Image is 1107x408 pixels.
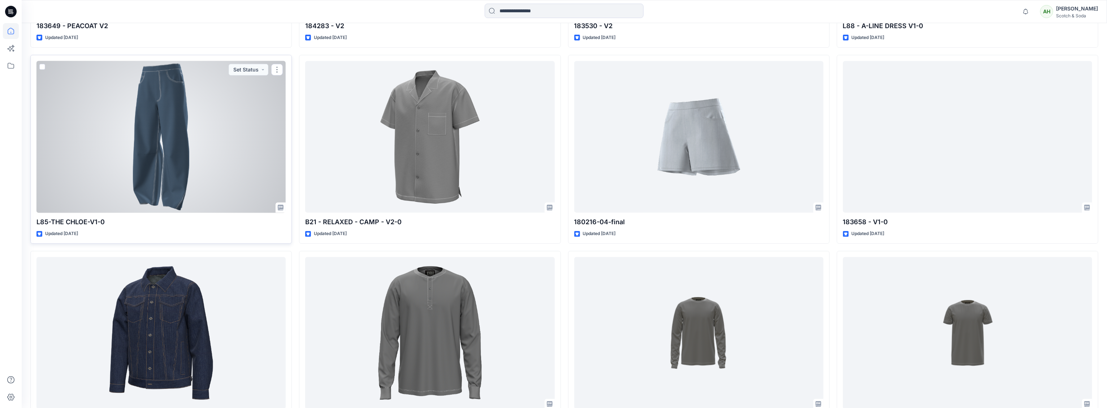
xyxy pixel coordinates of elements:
p: L88 - A-LINE DRESS V1-0 [843,21,1092,31]
p: 183658 - V1-0 [843,217,1092,227]
p: L85-THE CHLOE-V1-0 [36,217,286,227]
div: Scotch & Soda [1056,13,1098,18]
p: Updated [DATE] [852,34,885,42]
p: 183649 - PEACOAT V2 [36,21,286,31]
p: Updated [DATE] [45,34,78,42]
a: 180216-04-final [574,61,823,213]
p: 183530 - V2 [574,21,823,31]
p: Updated [DATE] [45,230,78,238]
p: Updated [DATE] [583,34,616,42]
p: 180216-04-final [574,217,823,227]
div: [PERSON_NAME] [1056,4,1098,13]
div: AH [1040,5,1053,18]
p: 184283 - V2 [305,21,554,31]
a: 183658 - V1-0 [843,61,1092,213]
a: L85-THE CHLOE-V1-0 [36,61,286,213]
p: Updated [DATE] [852,230,885,238]
p: B21 - RELAXED - CAMP - V2-0 [305,217,554,227]
p: Updated [DATE] [314,230,347,238]
p: Updated [DATE] [314,34,347,42]
a: B21 - RELAXED - CAMP - V2-0 [305,61,554,213]
p: Updated [DATE] [583,230,616,238]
